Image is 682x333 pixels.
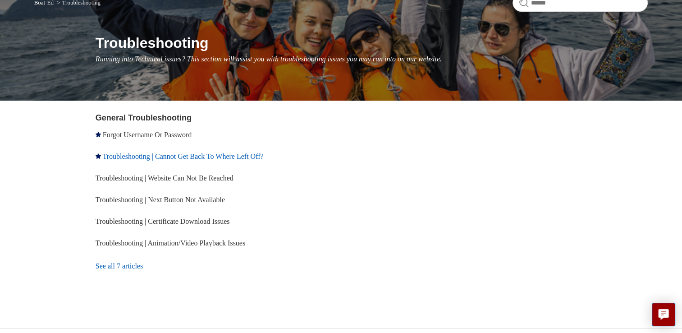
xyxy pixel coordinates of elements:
svg: Promoted article [96,132,101,137]
button: Live chat [652,303,675,326]
a: Forgot Username Or Password [103,131,192,139]
svg: Promoted article [96,153,101,159]
a: Troubleshooting | Certificate Download Issues [96,217,230,225]
a: Troubleshooting | Cannot Get Back To Where Left Off? [103,153,264,160]
a: Troubleshooting | Next Button Not Available [96,196,225,203]
p: Running into Technical issues? This section will assist you with troubleshooting issues you may r... [96,54,648,65]
a: See all 7 articles [96,254,344,278]
a: Troubleshooting | Website Can Not Be Reached [96,174,233,182]
a: General Troubleshooting [96,113,192,122]
a: Troubleshooting | Animation/Video Playback Issues [96,239,245,247]
h1: Troubleshooting [96,32,648,54]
